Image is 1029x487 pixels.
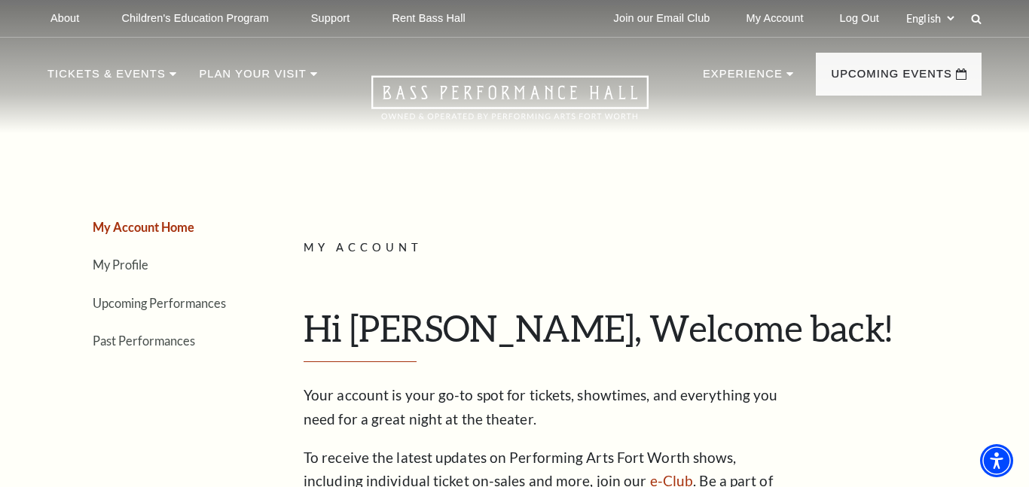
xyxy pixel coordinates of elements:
[50,12,79,25] p: About
[93,257,148,272] a: My Profile
[304,306,970,362] h1: Hi [PERSON_NAME], Welcome back!
[304,383,793,431] p: Your account is your go-to spot for tickets, showtimes, and everything you need for a great night...
[831,65,952,92] p: Upcoming Events
[93,333,195,348] a: Past Performances
[93,296,226,310] a: Upcoming Performances
[392,12,466,25] p: Rent Bass Hall
[903,11,957,26] select: Select:
[199,65,306,92] p: Plan Your Visit
[703,65,783,92] p: Experience
[304,241,423,254] span: My Account
[47,65,166,92] p: Tickets & Events
[980,444,1013,477] div: Accessibility Menu
[93,220,194,234] a: My Account Home
[311,12,350,25] p: Support
[121,12,268,25] p: Children's Education Program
